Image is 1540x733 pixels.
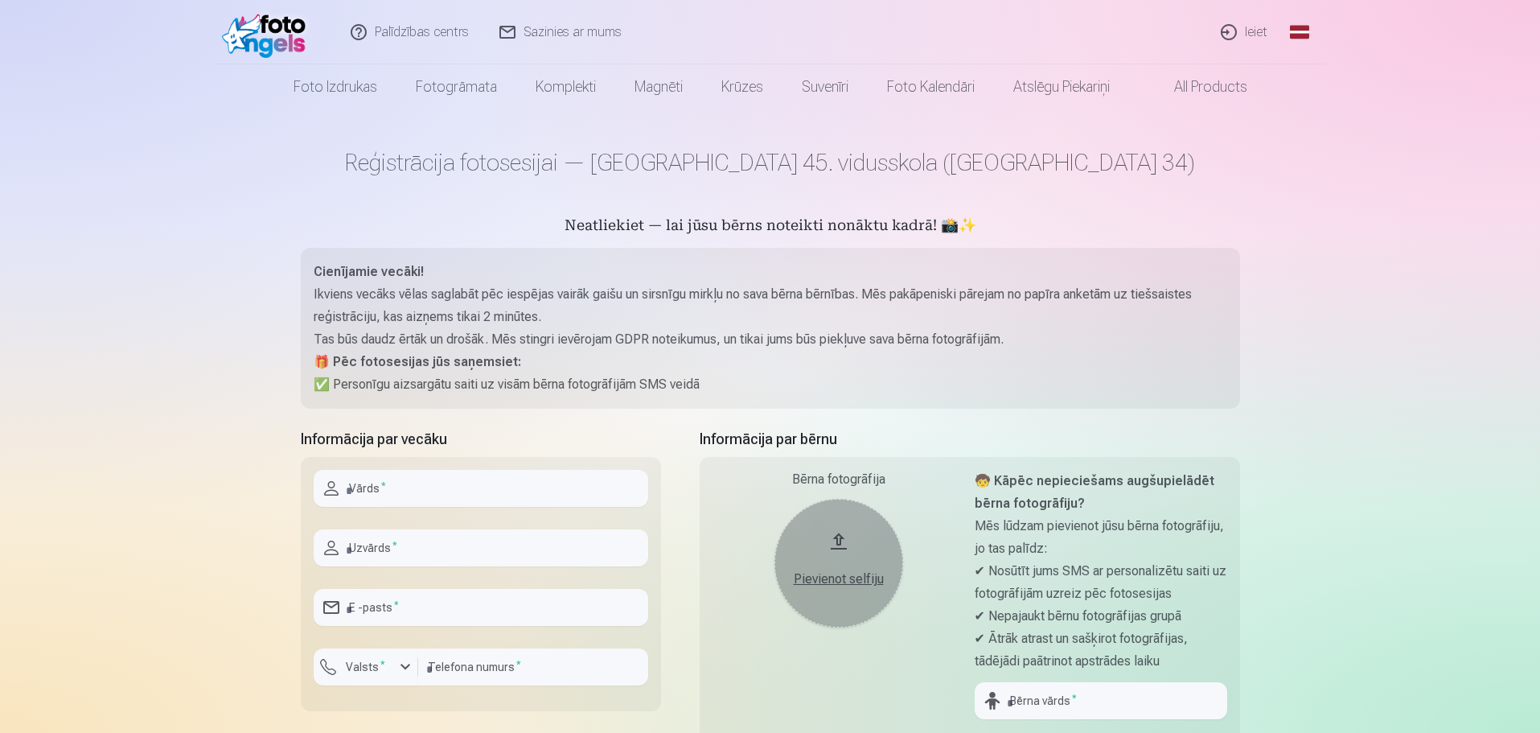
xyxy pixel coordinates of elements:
p: ✔ Ātrāk atrast un sašķirot fotogrāfijas, tādējādi paātrinot apstrādes laiku [975,628,1227,673]
p: Ikviens vecāks vēlas saglabāt pēc iespējas vairāk gaišu un sirsnīgu mirkļu no sava bērna bērnības... [314,283,1227,328]
a: Foto izdrukas [274,64,396,109]
h5: Informācija par bērnu [700,428,1240,451]
h5: Neatliekiet — lai jūsu bērns noteikti nonāktu kadrā! 📸✨ [301,216,1240,238]
button: Pievienot selfiju [774,499,903,628]
div: Bērna fotogrāfija [713,470,965,489]
strong: 🧒 Kāpēc nepieciešams augšupielādēt bērna fotogrāfiju? [975,473,1214,511]
p: ✅ Personīgu aizsargātu saiti uz visām bērna fotogrāfijām SMS veidā [314,373,1227,396]
a: All products [1129,64,1267,109]
a: Magnēti [615,64,702,109]
a: Foto kalendāri [868,64,994,109]
h1: Reģistrācija fotosesijai — [GEOGRAPHIC_DATA] 45. vidusskola ([GEOGRAPHIC_DATA] 34) [301,148,1240,177]
p: ✔ Nepajaukt bērnu fotogrāfijas grupā [975,605,1227,628]
img: /fa1 [222,6,314,58]
button: Valsts* [314,649,418,686]
p: ✔ Nosūtīt jums SMS ar personalizētu saiti uz fotogrāfijām uzreiz pēc fotosesijas [975,560,1227,605]
a: Fotogrāmata [396,64,516,109]
strong: 🎁 Pēc fotosesijas jūs saņemsiet: [314,354,521,369]
h5: Informācija par vecāku [301,428,661,451]
a: Suvenīri [782,64,868,109]
div: Pievienot selfiju [791,570,887,589]
a: Krūzes [702,64,782,109]
a: Komplekti [516,64,615,109]
a: Atslēgu piekariņi [994,64,1129,109]
p: Tas būs daudz ērtāk un drošāk. Mēs stingri ievērojam GDPR noteikumus, un tikai jums būs piekļuve ... [314,328,1227,351]
p: Mēs lūdzam pievienot jūsu bērna fotogrāfiju, jo tas palīdz: [975,515,1227,560]
label: Valsts [339,659,392,675]
strong: Cienījamie vecāki! [314,264,424,279]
